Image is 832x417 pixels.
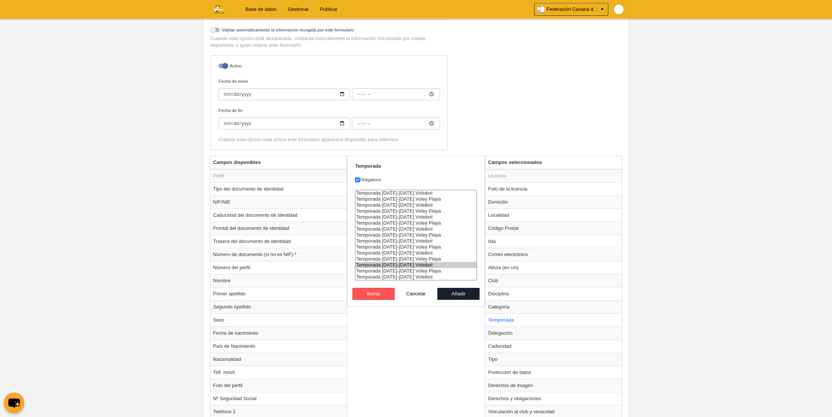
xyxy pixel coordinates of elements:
td: Protección de datos [485,366,622,379]
option: Temporada 2019-2020 Voley Playa [355,208,477,214]
td: Club [485,274,622,287]
button: Cancelar [395,288,437,300]
label: Validar automáticamente la información recogida por este formulario [211,27,448,35]
td: Isla [485,235,622,248]
td: Caducidad [485,340,622,353]
td: Disciplina [485,287,622,300]
a: Federación Canaria de Voleibol [534,3,608,16]
td: País de Nacimiento [210,340,347,353]
input: Fecha de fin [352,118,440,130]
p: Cuando esta opción está desactivada, validarás manualmente la información introducida por clubes,... [211,35,448,49]
td: Fecha de nacimiento [210,326,347,340]
td: Perfil [210,169,347,183]
option: Temporada 2022-2023 Voleibol [355,238,477,244]
button: Borrar [352,288,395,300]
img: Pap9wwVNPjNR.30x30.jpg [614,4,624,14]
option: Temporada 2025-2026 Voleibol [355,274,477,280]
td: Número del perfil [210,261,347,274]
th: Campos seleccionados [485,156,622,169]
td: Altura (en cm) [485,261,622,274]
td: NIF/NIE [210,195,347,208]
td: Caducidad del documento de identidad [210,208,347,222]
option: Temporada 2020-2021 Voley Playa [355,220,477,226]
label: Fecha de inicio [218,78,440,100]
input: Fecha de inicio [352,88,440,100]
option: Temporada 2021-2022 Voley Playa [355,232,477,238]
option: Temporada 2023-2024 Voleibol [355,250,477,256]
td: Trasera del documento de identidad [210,235,347,248]
strong: Temporada [355,163,381,169]
div: Cuando esta opción está activa este formulario aparecerá disponible para rellenarlo [218,136,440,143]
td: Sexo [210,313,347,326]
td: Delegación [485,326,622,340]
td: Foto de la licencia [485,182,622,195]
td: Número de documento (si no es NIF) * [210,248,347,261]
td: Derechos de imagen [485,379,622,392]
input: Fecha de inicio [218,88,350,100]
td: Domicilio [485,195,622,208]
td: Nº Seguridad Social [210,392,347,405]
td: Telf. móvil [210,366,347,379]
option: Temporada 2024-2025 Voley Playa [355,268,477,274]
td: Tipo del documento de identidad [210,182,347,195]
td: Derechos y obligaciones [485,392,622,405]
option: Temporada 2019-2020 Voleibol [355,202,477,208]
td: Tipo [485,353,622,366]
button: chat-button [4,393,24,413]
img: OaKdMG7jwavG.30x30.jpg [537,6,545,13]
td: Nombre [210,274,347,287]
img: Federación Canaria de Voleibol [203,4,234,13]
option: Temporada 2024-2025 Voleibol [355,262,477,268]
td: Categoría [485,300,622,313]
td: Código Postal [485,222,622,235]
option: Temporada 2023-2024 Voley Playa [355,256,477,262]
option: Temporada 2022-2023 Voley Playa [355,244,477,250]
option: Temporada 2018-2019 Voley Playa [355,196,477,202]
option: Temporada 2021-2022 Voleibol [355,226,477,232]
td: Primer apellido [210,287,347,300]
input: Obligatorio [355,177,360,182]
td: Segundo Apellido [210,300,347,313]
option: Temporada 2018-2019 Voleibol [355,190,477,196]
label: Obligatorio [355,176,477,183]
input: Fecha de fin [218,118,350,130]
td: Correo electrónico [485,248,622,261]
td: Localidad [485,208,622,222]
th: Campos disponibles [210,156,347,169]
td: Foto del perfil [210,379,347,392]
td: Licencia [485,169,622,183]
option: Temporada 2020-2021 Voleibol [355,214,477,220]
td: Frontal del documento de identidad [210,222,347,235]
td: Temporada [485,313,622,326]
button: Añadir [437,288,480,300]
label: Activo [218,63,440,71]
td: Nacionalidad [210,353,347,366]
span: Federación Canaria de Voleibol [547,6,599,13]
label: Fecha de fin [218,107,440,130]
